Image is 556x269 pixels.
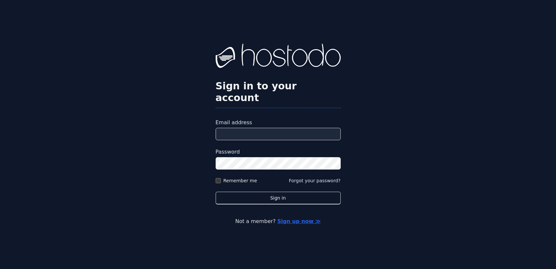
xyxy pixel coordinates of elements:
button: Forgot your password? [289,177,341,184]
label: Password [216,148,341,156]
p: Not a member? [31,217,525,225]
button: Sign in [216,192,341,204]
label: Email address [216,119,341,127]
a: Sign up now ≫ [277,218,321,224]
label: Remember me [223,177,257,184]
img: Hostodo [216,44,341,70]
h2: Sign in to your account [216,80,341,104]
